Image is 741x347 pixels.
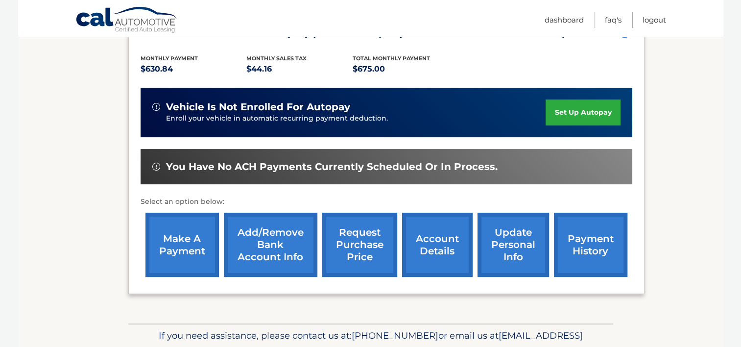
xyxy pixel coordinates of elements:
a: Cal Automotive [75,6,178,35]
a: payment history [554,213,627,277]
img: alert-white.svg [152,103,160,111]
p: Enroll your vehicle in automatic recurring payment deduction. [166,113,546,124]
span: You have no ACH payments currently scheduled or in process. [166,161,498,173]
img: alert-white.svg [152,163,160,171]
a: make a payment [145,213,219,277]
span: Monthly sales Tax [246,55,307,62]
p: $630.84 [141,62,247,76]
span: vehicle is not enrolled for autopay [166,101,350,113]
a: request purchase price [322,213,397,277]
a: FAQ's [605,12,621,28]
a: set up autopay [546,99,620,125]
a: account details [402,213,473,277]
a: Dashboard [545,12,584,28]
p: $44.16 [246,62,353,76]
a: Add/Remove bank account info [224,213,317,277]
span: Monthly Payment [141,55,198,62]
span: Total Monthly Payment [353,55,430,62]
a: Logout [643,12,666,28]
p: Select an option below: [141,196,632,208]
span: [PHONE_NUMBER] [352,330,438,341]
a: update personal info [478,213,549,277]
p: $675.00 [353,62,459,76]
